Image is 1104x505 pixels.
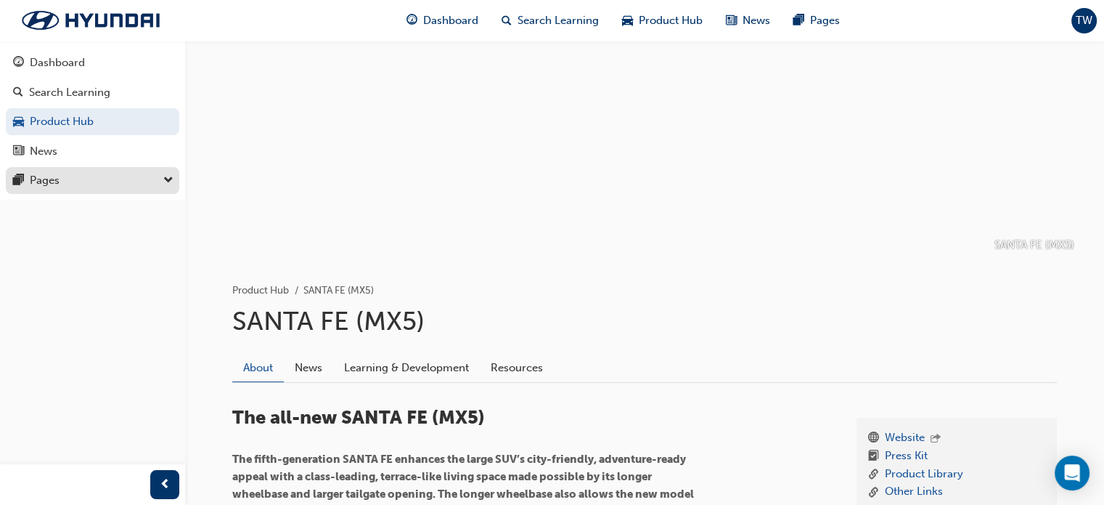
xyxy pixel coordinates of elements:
a: Search Learning [6,79,179,106]
span: search-icon [13,86,23,100]
span: car-icon [13,116,24,129]
div: Dashboard [30,54,85,71]
a: Dashboard [6,49,179,76]
span: booktick-icon [868,448,879,466]
span: outbound-icon [931,433,941,445]
a: News [284,354,333,381]
li: SANTA FE (MX5) [303,283,374,299]
a: Resources [480,354,554,381]
div: Open Intercom Messenger [1055,456,1089,490]
span: Dashboard [423,12,478,29]
span: TW [1076,12,1092,29]
span: The all-new SANTA FE (MX5) [232,406,485,429]
a: Other Links [885,483,943,501]
span: down-icon [163,171,173,190]
span: pages-icon [13,174,24,187]
span: news-icon [13,145,24,158]
span: guage-icon [406,12,417,30]
span: Search Learning [518,12,599,29]
a: Website [885,429,925,448]
div: Search Learning [29,84,110,101]
button: Pages [6,167,179,194]
span: prev-icon [160,476,171,494]
span: link-icon [868,466,879,484]
div: Pages [30,172,60,189]
h1: SANTA FE (MX5) [232,305,1057,337]
a: search-iconSearch Learning [490,6,610,36]
a: Product Hub [232,284,289,296]
span: Pages [810,12,840,29]
span: search-icon [502,12,512,30]
span: www-icon [868,429,879,448]
button: TW [1071,8,1097,33]
p: SANTA FE (MX5) [994,237,1074,254]
a: Press Kit [885,448,928,466]
a: About [232,354,284,382]
span: Product Hub [639,12,703,29]
a: guage-iconDashboard [395,6,490,36]
span: guage-icon [13,57,24,70]
a: pages-iconPages [782,6,851,36]
span: pages-icon [793,12,804,30]
a: news-iconNews [714,6,782,36]
button: DashboardSearch LearningProduct HubNews [6,47,179,167]
a: Learning & Development [333,354,480,381]
a: car-iconProduct Hub [610,6,714,36]
a: Product Hub [6,108,179,135]
div: News [30,143,57,160]
span: link-icon [868,483,879,501]
span: car-icon [622,12,633,30]
a: News [6,138,179,165]
span: News [743,12,770,29]
img: Trak [7,5,174,36]
span: news-icon [726,12,737,30]
a: Product Library [885,466,963,484]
